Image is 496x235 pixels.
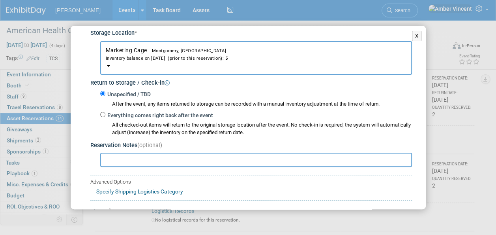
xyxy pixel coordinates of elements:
div: Reservation Notes [90,142,412,150]
button: X [412,31,422,41]
span: Montgomery, [GEOGRAPHIC_DATA] [147,48,226,53]
div: Inventory balance on [DATE] (prior to this reservation): [106,54,406,62]
div: Advanced Options [90,178,412,186]
label: Unspecified / TBD [105,91,151,99]
span: Marketing Cage [106,47,406,62]
a: Specify Shipping Logistics Category [96,188,183,195]
span: (optional) [137,142,162,149]
span: Flag: [90,208,103,215]
div: Return to Storage / Check-in [90,77,412,87]
div: All checked-out items will return to the original storage location after the event. No check-in i... [112,121,412,136]
div: Storage Location [90,27,412,38]
div: After the event, any items returned to storage can be recorded with a manual inventory adjustment... [100,99,412,108]
span: 5 [224,56,228,61]
button: Marketing CageMontgomery, [GEOGRAPHIC_DATA]Inventory balance on [DATE] (prior to this reservation):5 [100,41,412,75]
label: Everything comes right back after the event [105,112,213,119]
